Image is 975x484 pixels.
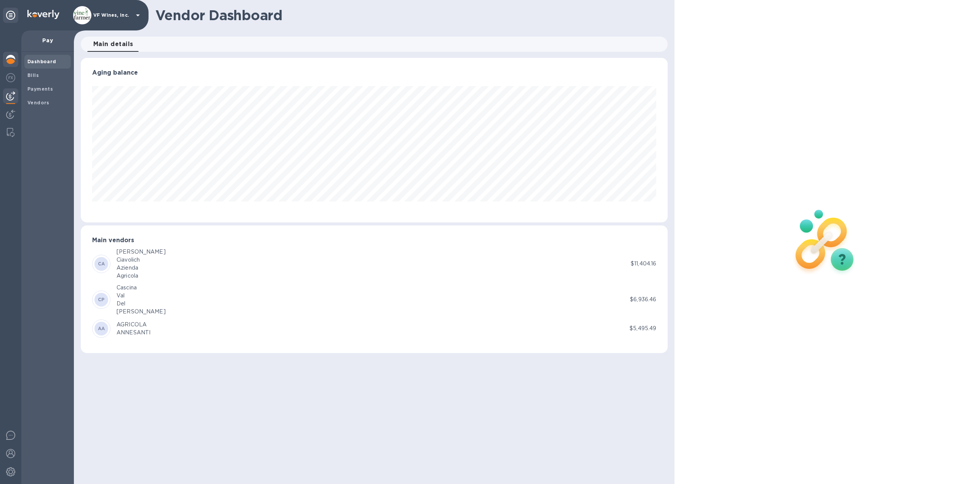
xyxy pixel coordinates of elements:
[6,73,15,82] img: Foreign exchange
[27,72,39,78] b: Bills
[117,300,166,308] div: Del
[117,284,166,292] div: Cascina
[98,261,105,267] b: CA
[98,297,105,302] b: CP
[117,292,166,300] div: Val
[117,321,150,329] div: AGRICOLA
[117,256,166,264] div: Ciavolich
[93,13,131,18] p: VF Wines, Inc.
[630,324,656,332] p: $5,495.49
[3,8,18,23] div: Unpin categories
[27,37,68,44] p: Pay
[92,237,656,244] h3: Main vendors
[631,260,656,268] p: $11,404.16
[27,86,53,92] b: Payments
[117,308,166,316] div: [PERSON_NAME]
[92,69,656,77] h3: Aging balance
[117,264,166,272] div: Azienda
[27,100,50,105] b: Vendors
[27,10,59,19] img: Logo
[630,296,656,303] p: $6,936.46
[98,326,105,331] b: AA
[27,59,56,64] b: Dashboard
[155,7,662,23] h1: Vendor Dashboard
[117,248,166,256] div: [PERSON_NAME]
[117,272,166,280] div: Agricola
[117,329,150,337] div: ANNESANTI
[93,39,133,50] span: Main details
